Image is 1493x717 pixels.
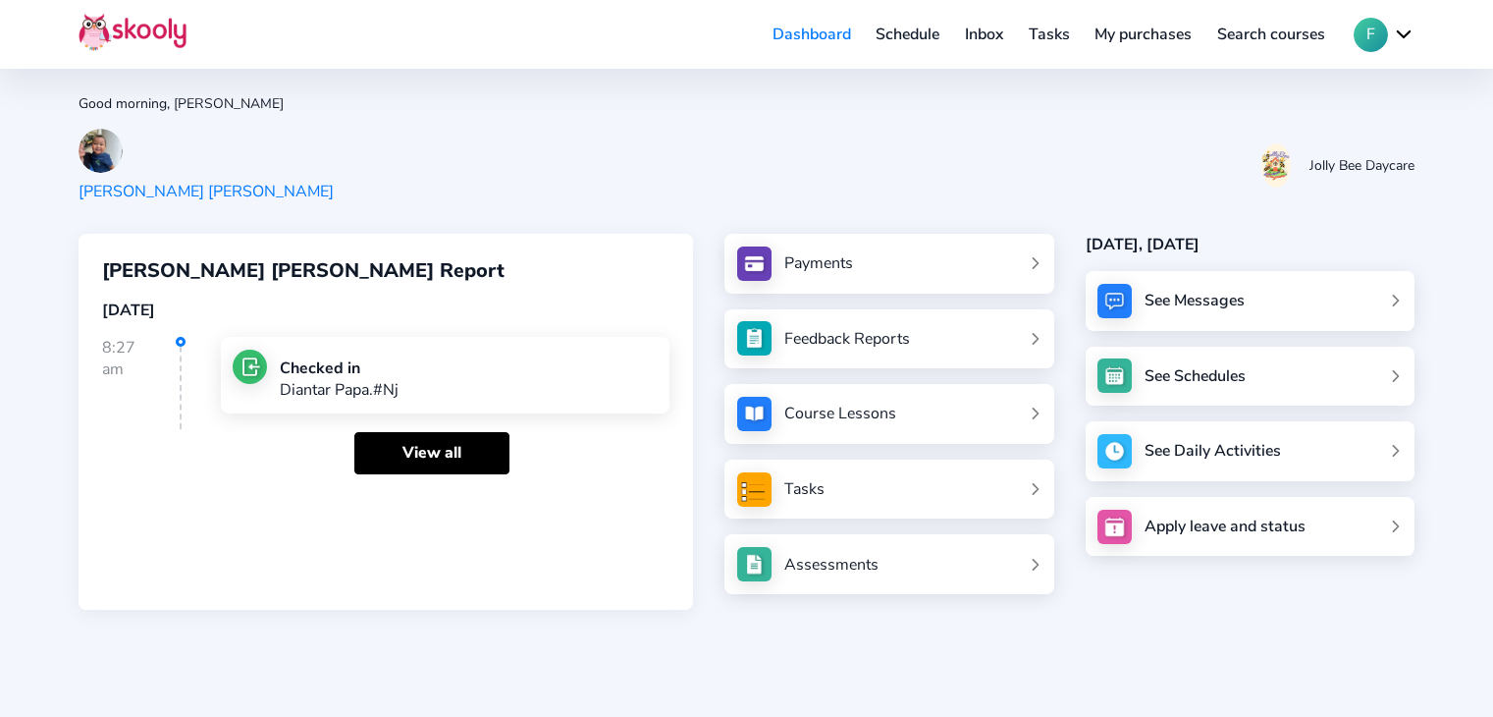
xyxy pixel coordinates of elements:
a: My purchases [1082,19,1204,50]
img: apply_leave.jpg [1097,510,1132,544]
div: Apply leave and status [1145,516,1306,537]
div: 8:27 [102,337,182,429]
img: courses.jpg [737,397,772,431]
div: [DATE] [102,300,669,321]
img: payments.jpg [737,247,772,281]
a: Dashboard [760,19,864,50]
a: Inbox [952,19,1016,50]
div: Good morning, [PERSON_NAME] [79,94,1414,113]
img: assessments.jpg [737,547,772,581]
div: [PERSON_NAME] [PERSON_NAME] [79,181,334,202]
a: Payments [737,247,1041,281]
a: Feedback Reports [737,321,1041,356]
a: Assessments [737,547,1041,581]
img: checkin.jpg [233,350,267,384]
img: activity.jpg [1097,434,1132,469]
div: See Daily Activities [1145,440,1281,462]
div: See Schedules [1145,365,1246,387]
img: see_atten.jpg [737,321,772,356]
div: See Messages [1145,290,1245,311]
img: 202504110724589150957335619769746266608800361541202504110745080792294527529358.jpg [79,129,123,173]
a: See Daily Activities [1086,421,1414,481]
div: Tasks [784,478,825,500]
a: Apply leave and status [1086,497,1414,557]
div: [DATE], [DATE] [1086,234,1414,255]
p: Diantar Papa.#Nj [280,379,399,401]
a: Schedule [864,19,953,50]
button: Fchevron down outline [1354,18,1414,52]
a: See Schedules [1086,347,1414,407]
div: Checked in [280,358,399,379]
div: Feedback Reports [784,328,910,350]
div: Jolly Bee Daycare [1309,156,1414,175]
a: Course Lessons [737,397,1041,431]
span: [PERSON_NAME] [PERSON_NAME] Report [102,257,505,284]
a: Tasks [737,472,1041,507]
div: Payments [784,252,853,274]
a: Tasks [1016,19,1083,50]
a: View all [354,432,509,474]
img: Skooly [79,13,187,51]
img: 20201103140951286199961659839494hYz471L5eL1FsRFsP4.jpg [1261,143,1291,188]
img: tasksForMpWeb.png [737,472,772,507]
div: am [102,358,180,380]
img: schedule.jpg [1097,358,1132,393]
div: Course Lessons [784,403,896,424]
div: Assessments [784,554,879,576]
a: Search courses [1204,19,1338,50]
img: messages.jpg [1097,284,1132,318]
